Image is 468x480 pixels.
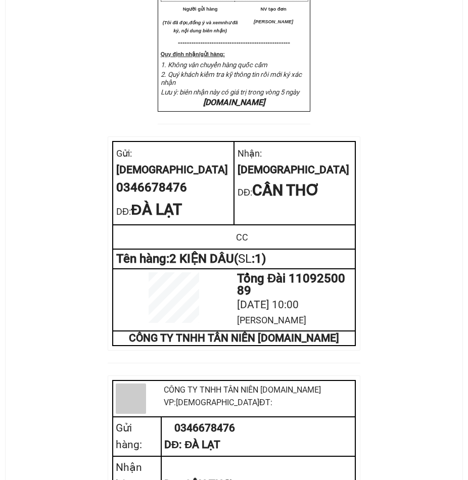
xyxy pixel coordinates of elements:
span: Người gửi hàng [183,7,218,12]
span: [PERSON_NAME] [254,19,293,24]
span: Gửi: [116,148,132,159]
td: Gửi hàng: [113,417,161,456]
div: [DEMOGRAPHIC_DATA] [238,145,352,178]
span: Lưu ý: biên nhận này có giá trị trong vòng 5 ngày [161,88,299,96]
span: DĐ: [238,187,252,198]
span: 2. Quý khách kiểm tra kỹ thông tin rồi mới ký xác nhận [161,71,302,86]
div: DĐ: ĐÀ LẠT [164,437,352,453]
span: SL [238,252,252,266]
div: [DEMOGRAPHIC_DATA] [116,145,230,178]
span: 1. Không vân chuyển hàng quốc cấm [161,61,267,69]
span: Nhận: [238,148,262,159]
div: CÔNG TY TNHH TÂN NIÊN [DOMAIN_NAME] [164,383,352,396]
div: 0346678476 [116,178,230,198]
div: VP: [DEMOGRAPHIC_DATA] ĐT: [164,396,352,409]
span: DĐ: [116,206,131,217]
td: 0346678476 [161,417,355,456]
em: (Tôi đã đọc,đồng ý và xem [163,20,222,25]
span: ĐÀ LẠT [131,201,182,218]
strong: Quy định nhận/gửi hàng: [161,51,225,57]
span: ----------------------------------------------- [184,39,290,46]
span: CC [236,232,248,243]
td: CÔNG TY TNHH TÂN NIÊN [DOMAIN_NAME] [113,331,355,346]
div: [DATE] 10:00 [237,297,352,313]
div: Tên hàng: 2 KIỆN DÂU ( : 1 ) [116,253,352,265]
div: Tổng Đài 1109250089 [237,272,352,297]
span: --- [178,39,184,46]
span: NV tạo đơn [261,7,287,12]
span: CẦN THƠ [252,181,319,199]
div: [PERSON_NAME] [237,313,352,327]
em: như đã ký, nội dung biên nhận) [173,20,238,33]
em: [DOMAIN_NAME] [203,98,265,107]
